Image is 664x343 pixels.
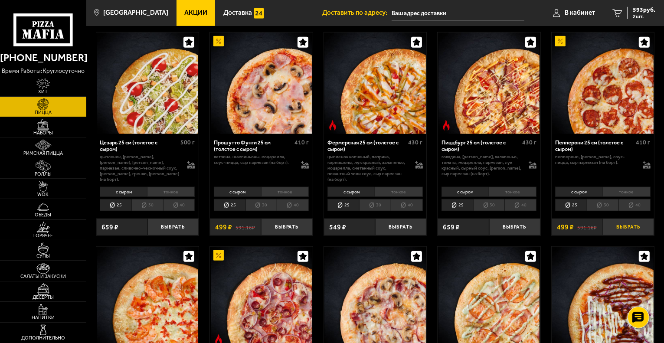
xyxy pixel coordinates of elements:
a: Острое блюдоФермерская 25 см (толстое с сыром) [324,33,427,134]
button: Выбрать [147,219,199,235]
li: с сыром [555,187,602,197]
a: Острое блюдоПиццбург 25 см (толстое с сыром) [438,33,540,134]
span: 2 шт. [633,14,655,19]
span: Акции [184,10,207,16]
span: 410 г [294,139,309,146]
li: с сыром [327,187,375,197]
span: проспект Металлистов, 23к3 [392,5,524,21]
img: Прошутто Фунги 25 см (толстое с сыром) [211,33,312,134]
li: 40 [504,199,536,211]
span: 500 г [180,139,195,146]
button: Выбрать [375,219,426,235]
img: Пиццбург 25 см (толстое с сыром) [438,33,540,134]
li: 25 [327,199,359,211]
li: тонкое [375,187,422,197]
li: 25 [100,199,131,211]
div: Пиццбург 25 см (толстое с сыром) [442,139,520,153]
span: 549 ₽ [329,224,346,231]
img: Акционный [213,250,224,261]
p: говядина, [PERSON_NAME], халапеньо, томаты, моцарелла, пармезан, лук красный, сырный соус, [PERSO... [442,154,522,176]
li: 30 [359,199,391,211]
s: 591.16 ₽ [577,224,597,231]
img: Острое блюдо [327,120,338,131]
span: 659 ₽ [443,224,460,231]
a: Цезарь 25 см (толстое с сыром) [96,33,199,134]
img: Пепперони 25 см (толстое с сыром) [552,33,654,134]
li: 30 [587,199,618,211]
span: 499 ₽ [557,224,574,231]
li: 40 [277,199,309,211]
li: 30 [131,199,163,211]
s: 591.16 ₽ [236,224,255,231]
img: Акционный [213,36,224,46]
li: с сыром [442,187,489,197]
span: 593 руб. [633,7,655,13]
li: с сыром [214,187,261,197]
li: 40 [618,199,651,211]
img: 15daf4d41897b9f0e9f617042186c801.svg [254,8,264,19]
li: тонкое [489,187,536,197]
p: цыпленок копченый, паприка, корнишоны, лук красный, халапеньо, моцарелла, сметанный соус, пикантн... [327,154,408,182]
span: [GEOGRAPHIC_DATA] [103,10,168,16]
div: Цезарь 25 см (толстое с сыром) [100,139,178,153]
span: 430 г [409,139,423,146]
p: ветчина, шампиньоны, моцарелла, соус-пицца, сыр пармезан (на борт). [214,154,294,166]
p: пепперони, [PERSON_NAME], соус-пицца, сыр пармезан (на борт). [555,154,635,166]
div: Фермерская 25 см (толстое с сыром) [327,139,406,153]
li: тонкое [147,187,195,197]
button: Выбрать [261,219,312,235]
span: 410 г [636,139,651,146]
span: Доставка [223,10,252,16]
li: с сыром [100,187,147,197]
li: 30 [245,199,277,211]
a: АкционныйПрошутто Фунги 25 см (толстое с сыром) [210,33,313,134]
li: 40 [163,199,195,211]
button: Выбрать [489,219,540,235]
li: тонкое [603,187,651,197]
img: Цезарь 25 см (толстое с сыром) [97,33,198,134]
li: 25 [214,199,245,211]
div: Прошутто Фунги 25 см (толстое с сыром) [214,139,292,153]
input: Ваш адрес доставки [392,5,524,21]
span: 430 г [522,139,536,146]
li: 25 [555,199,587,211]
span: В кабинет [565,10,595,16]
span: 499 ₽ [215,224,232,231]
span: Доставить по адресу: [322,10,392,16]
li: 30 [473,199,505,211]
img: Фермерская 25 см (толстое с сыром) [324,33,426,134]
button: Выбрать [603,219,654,235]
p: цыпленок, [PERSON_NAME], [PERSON_NAME], [PERSON_NAME], пармезан, сливочно-чесночный соус, [PERSON... [100,154,180,182]
li: 40 [391,199,423,211]
li: 25 [442,199,473,211]
a: АкционныйПепперони 25 см (толстое с сыром) [552,33,654,134]
img: Острое блюдо [441,120,451,131]
div: Пепперони 25 см (толстое с сыром) [555,139,634,153]
li: тонкое [261,187,309,197]
img: Акционный [555,36,566,46]
span: 659 ₽ [101,224,118,231]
